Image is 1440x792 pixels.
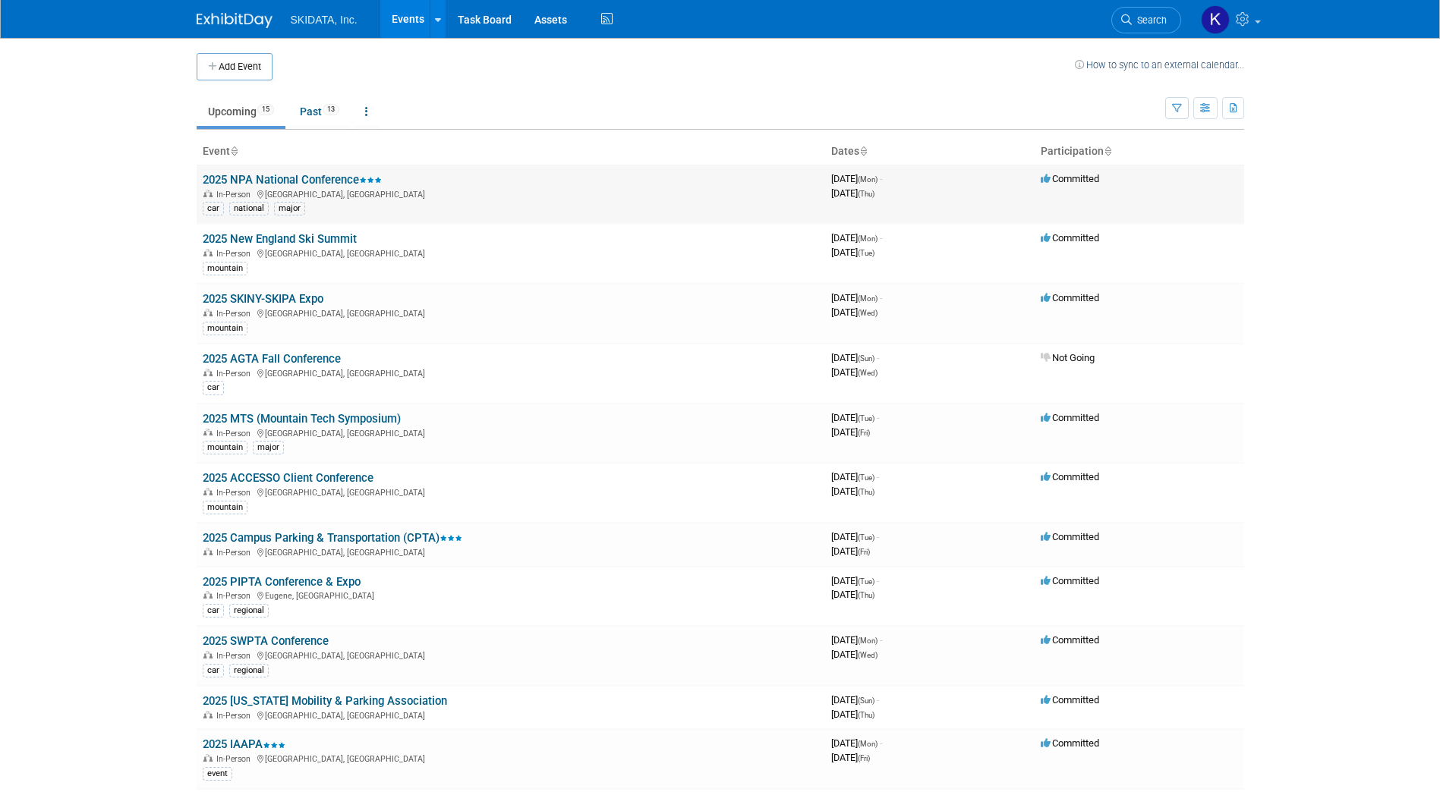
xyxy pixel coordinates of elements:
span: (Tue) [858,533,874,542]
span: (Tue) [858,414,874,423]
span: [DATE] [831,173,882,184]
span: - [877,352,879,363]
img: ExhibitDay [197,13,273,28]
span: In-Person [216,591,255,601]
div: [GEOGRAPHIC_DATA], [GEOGRAPHIC_DATA] [203,752,819,764]
span: - [877,531,879,542]
span: (Mon) [858,740,878,748]
a: 2025 ACCESSO Client Conference [203,471,373,485]
a: How to sync to an external calendar... [1075,59,1244,71]
a: 2025 [US_STATE] Mobility & Parking Association [203,694,447,708]
div: major [253,441,284,454]
span: Search [1132,14,1167,26]
div: [GEOGRAPHIC_DATA], [GEOGRAPHIC_DATA] [203,306,819,319]
span: (Wed) [858,309,878,317]
span: [DATE] [831,709,874,720]
div: [GEOGRAPHIC_DATA], [GEOGRAPHIC_DATA] [203,426,819,438]
span: SKIDATA, Inc. [291,14,358,26]
span: - [880,292,882,303]
a: 2025 SWPTA Conference [203,634,329,648]
span: [DATE] [831,575,879,586]
img: In-Person Event [203,651,213,658]
img: In-Person Event [203,369,213,376]
a: 2025 PIPTA Conference & Expo [203,575,361,589]
div: car [203,381,224,394]
span: In-Person [216,711,255,721]
span: (Tue) [858,249,874,257]
a: 2025 IAAPA [203,737,285,751]
span: In-Person [216,548,255,558]
span: Committed [1041,412,1099,423]
span: [DATE] [831,292,882,303]
span: (Fri) [858,548,870,556]
div: [GEOGRAPHIC_DATA], [GEOGRAPHIC_DATA] [203,545,819,558]
span: Committed [1041,737,1099,749]
img: Kim Masoner [1201,5,1230,34]
div: car [203,604,224,618]
a: Sort by Start Date [859,145,867,157]
img: In-Person Event [203,488,213,495]
span: (Sun) [858,696,874,705]
div: mountain [203,262,247,275]
img: In-Person Event [203,309,213,316]
div: event [203,767,232,781]
div: [GEOGRAPHIC_DATA], [GEOGRAPHIC_DATA] [203,187,819,200]
div: car [203,202,224,215]
span: [DATE] [831,187,874,199]
span: (Mon) [858,234,878,243]
div: mountain [203,441,247,454]
img: In-Person Event [203,754,213,762]
div: car [203,664,224,677]
span: [DATE] [831,352,879,363]
img: In-Person Event [203,591,213,599]
span: Not Going [1041,352,1095,363]
span: (Tue) [858,473,874,482]
div: national [229,202,269,215]
span: [DATE] [831,694,879,706]
span: 15 [257,104,274,115]
a: Sort by Participation Type [1104,145,1111,157]
span: (Tue) [858,577,874,586]
span: (Mon) [858,175,878,184]
a: Search [1111,7,1181,33]
a: 2025 MTS (Mountain Tech Symposium) [203,412,401,426]
span: 13 [323,104,339,115]
span: In-Person [216,369,255,379]
span: [DATE] [831,545,870,557]
a: 2025 NPA National Conference [203,173,382,187]
a: 2025 New England Ski Summit [203,232,357,246]
img: In-Person Event [203,711,213,718]
span: - [877,575,879,586]
span: - [877,694,879,706]
div: regional [229,664,269,677]
span: [DATE] [831,232,882,244]
span: - [880,173,882,184]
span: [DATE] [831,486,874,497]
span: - [877,412,879,423]
span: [DATE] [831,306,878,318]
a: 2025 SKINY-SKIPA Expo [203,292,323,306]
span: - [880,737,882,749]
span: In-Person [216,488,255,498]
span: [DATE] [831,426,870,438]
div: mountain [203,322,247,335]
span: In-Person [216,754,255,764]
a: Upcoming15 [197,97,285,126]
span: (Mon) [858,294,878,303]
span: [DATE] [831,752,870,763]
span: [DATE] [831,471,879,482]
span: [DATE] [831,366,878,378]
span: - [880,232,882,244]
span: In-Person [216,190,255,200]
span: Committed [1041,292,1099,303]
th: Dates [825,139,1035,165]
div: regional [229,604,269,618]
a: Past13 [288,97,351,126]
span: [DATE] [831,649,878,660]
th: Participation [1035,139,1244,165]
img: In-Person Event [203,249,213,256]
span: (Fri) [858,429,870,437]
div: [GEOGRAPHIC_DATA], [GEOGRAPHIC_DATA] [203,709,819,721]
img: In-Person Event [203,190,213,197]
span: In-Person [216,429,255,438]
